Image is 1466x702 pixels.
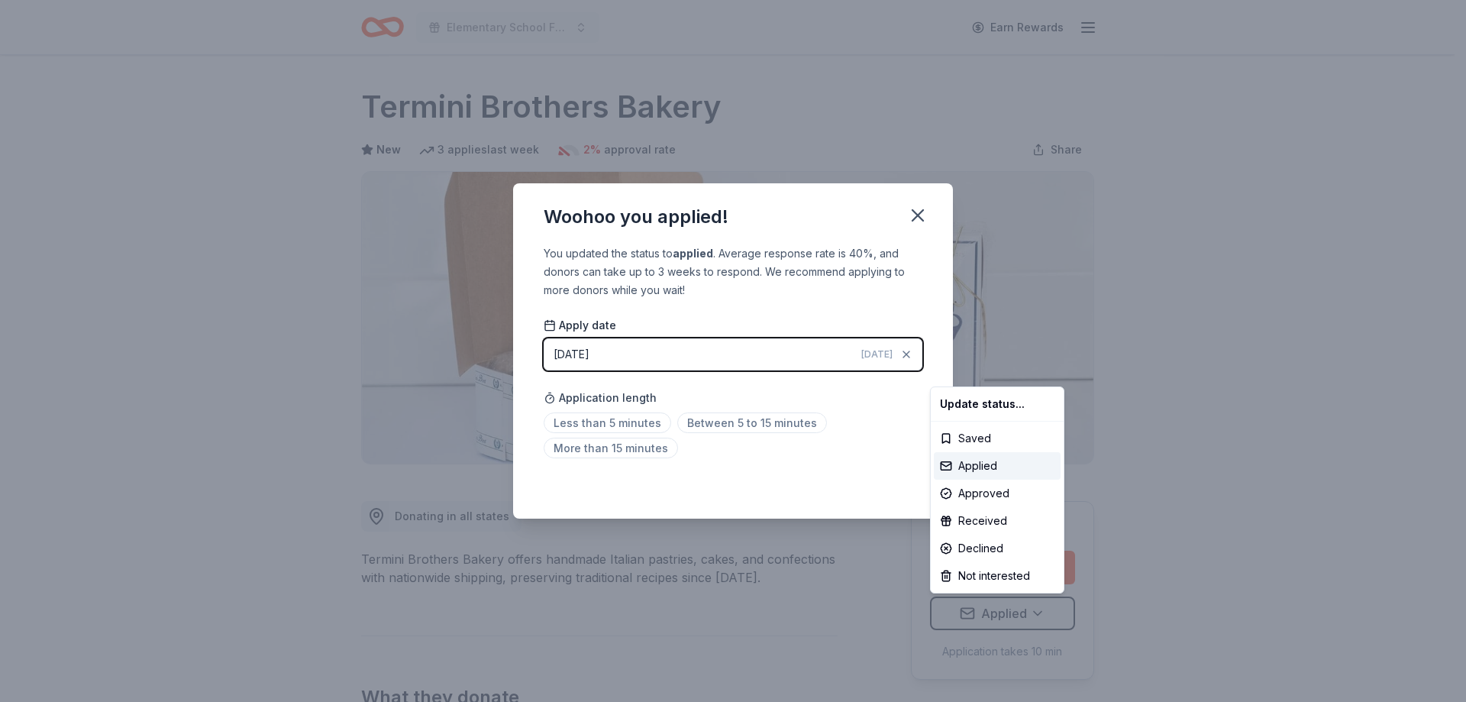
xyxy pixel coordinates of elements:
span: Elementary School Fundraiser/ Tricky Tray [447,18,569,37]
div: Update status... [934,390,1061,418]
div: Not interested [934,562,1061,590]
div: Received [934,507,1061,535]
div: Declined [934,535,1061,562]
div: Saved [934,425,1061,452]
div: Approved [934,480,1061,507]
div: Applied [934,452,1061,480]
